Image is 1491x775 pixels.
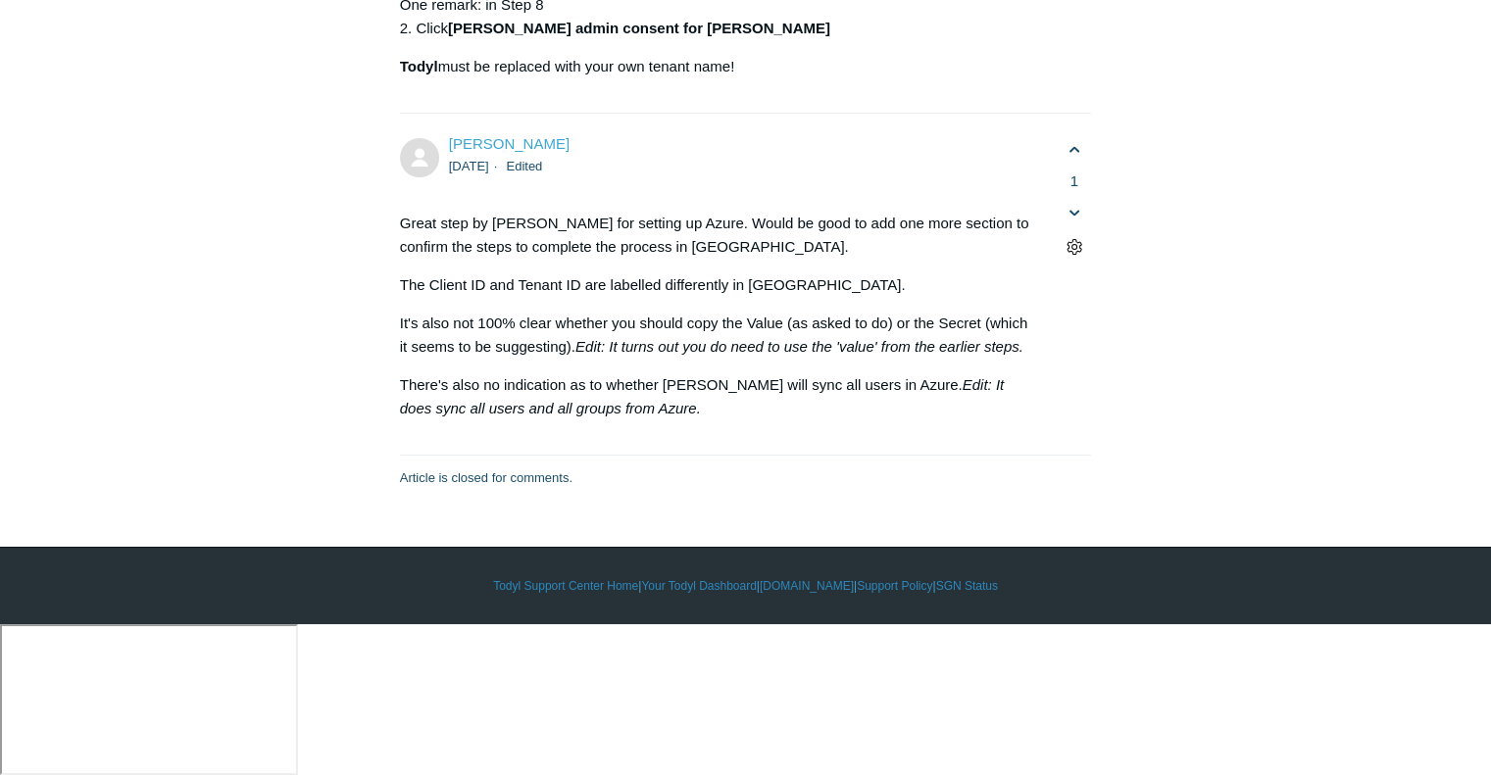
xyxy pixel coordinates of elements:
p: The Client ID and Tenant ID are labelled differently in [GEOGRAPHIC_DATA]. [400,273,1038,297]
button: Comment actions [1057,229,1091,264]
button: This comment was not helpful [1057,195,1091,229]
a: Your Todyl Dashboard [641,577,756,595]
a: [PERSON_NAME] [449,135,570,152]
a: Support Policy [857,577,932,595]
a: Todyl Support Center Home [493,577,638,595]
time: 08/23/2021, 04:44 [449,159,489,173]
a: [DOMAIN_NAME] [760,577,854,595]
em: Edit: It does sync all users and all groups from Azure. [400,376,1004,416]
a: SGN Status [936,577,998,595]
span: Stuart Brown [449,135,570,152]
strong: Todyl [400,58,438,74]
p: Great step by [PERSON_NAME] for setting up Azure. Would be good to add one more section to confir... [400,212,1038,259]
button: This comment was helpful [1057,133,1091,168]
p: It's also not 100% clear whether you should copy the Value (as asked to do) or the Secret (which ... [400,312,1038,359]
p: There's also no indication as to whether [PERSON_NAME] will sync all users in Azure. [400,373,1038,420]
p: must be replaced with your own tenant name! [400,55,1038,78]
div: | | | | [177,577,1315,595]
li: Edited [506,159,542,173]
em: Edit: It turns out you do need to use the 'value' from the earlier steps. [575,338,1023,355]
p: Article is closed for comments. [400,468,572,488]
span: 1 [1057,170,1091,193]
strong: [PERSON_NAME] admin consent for [PERSON_NAME] [448,20,830,36]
